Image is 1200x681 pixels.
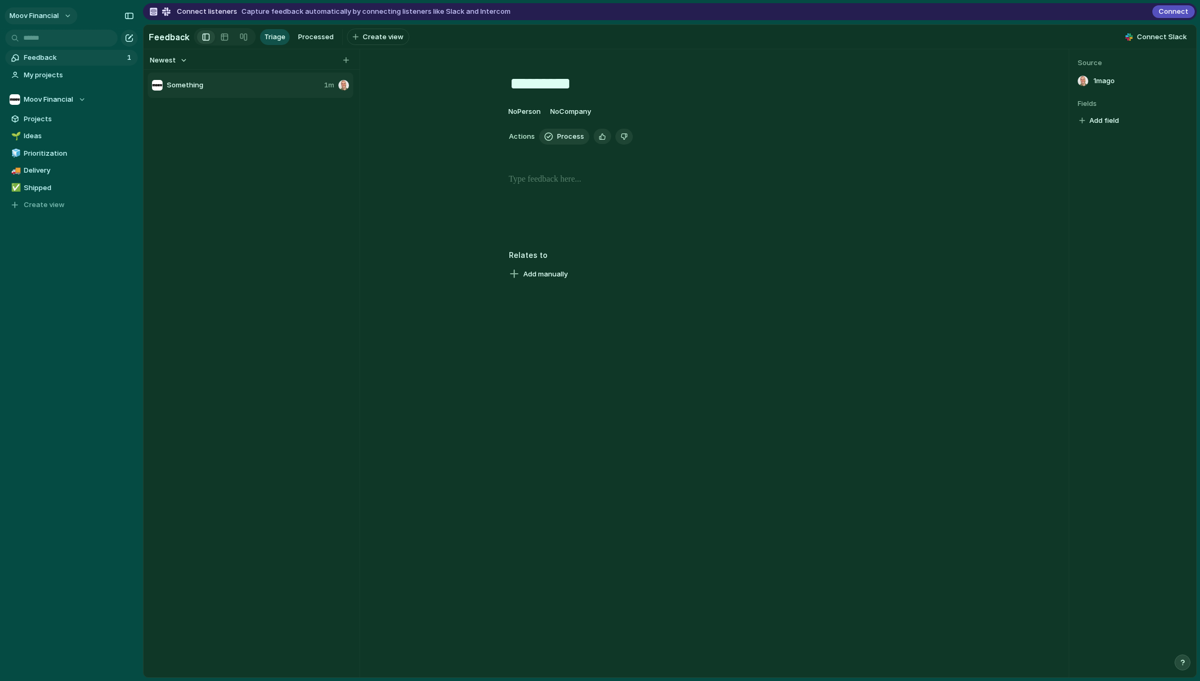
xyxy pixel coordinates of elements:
[10,148,20,159] button: 🧊
[347,29,409,46] button: Create view
[1094,76,1115,86] span: 1m ago
[11,147,19,159] div: 🧊
[260,29,290,45] a: Triage
[5,67,138,83] a: My projects
[167,80,320,91] span: Something
[127,52,133,63] span: 1
[1078,98,1188,109] span: Fields
[10,165,20,176] button: 🚚
[24,131,134,141] span: Ideas
[24,148,134,159] span: Prioritization
[5,92,138,107] button: Moov Financial
[298,32,334,42] span: Processed
[5,111,138,127] a: Projects
[24,200,65,210] span: Create view
[10,183,20,193] button: ✅
[523,269,568,280] span: Add manually
[550,107,591,115] span: No Company
[10,11,59,21] span: Moov Financial
[294,29,338,45] a: Processed
[505,267,572,282] button: Add manually
[557,131,584,142] span: Process
[615,129,633,145] button: Delete
[363,32,404,42] span: Create view
[10,131,20,141] button: 🌱
[5,163,138,178] a: 🚚Delivery
[24,70,134,80] span: My projects
[177,6,237,17] span: Connect listeners
[148,53,189,67] button: Newest
[5,146,138,162] a: 🧊Prioritization
[11,165,19,177] div: 🚚
[1078,58,1188,68] span: Source
[1078,114,1121,128] button: Add field
[11,130,19,142] div: 🌱
[1089,115,1119,126] span: Add field
[324,80,334,91] span: 1m
[539,129,589,145] button: Process
[264,32,285,42] span: Triage
[24,183,134,193] span: Shipped
[1152,5,1195,18] button: Connect
[24,165,134,176] span: Delivery
[150,55,176,66] span: Newest
[508,107,541,115] span: No Person
[5,180,138,196] a: ✅Shipped
[509,249,924,261] h3: Relates to
[24,52,124,63] span: Feedback
[24,94,73,105] span: Moov Financial
[5,197,138,213] button: Create view
[11,182,19,194] div: ✅
[5,128,138,144] a: 🌱Ideas
[5,7,77,24] button: Moov Financial
[548,103,594,120] button: NoCompany
[5,50,138,66] a: Feedback1
[1121,29,1191,45] button: Connect Slack
[1137,32,1187,42] span: Connect Slack
[509,131,535,142] span: Actions
[149,31,190,43] h2: Feedback
[1159,6,1188,17] span: Connect
[506,103,543,120] button: NoPerson
[241,6,511,17] span: Capture feedback automatically by connecting listeners like Slack and Intercom
[24,114,134,124] span: Projects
